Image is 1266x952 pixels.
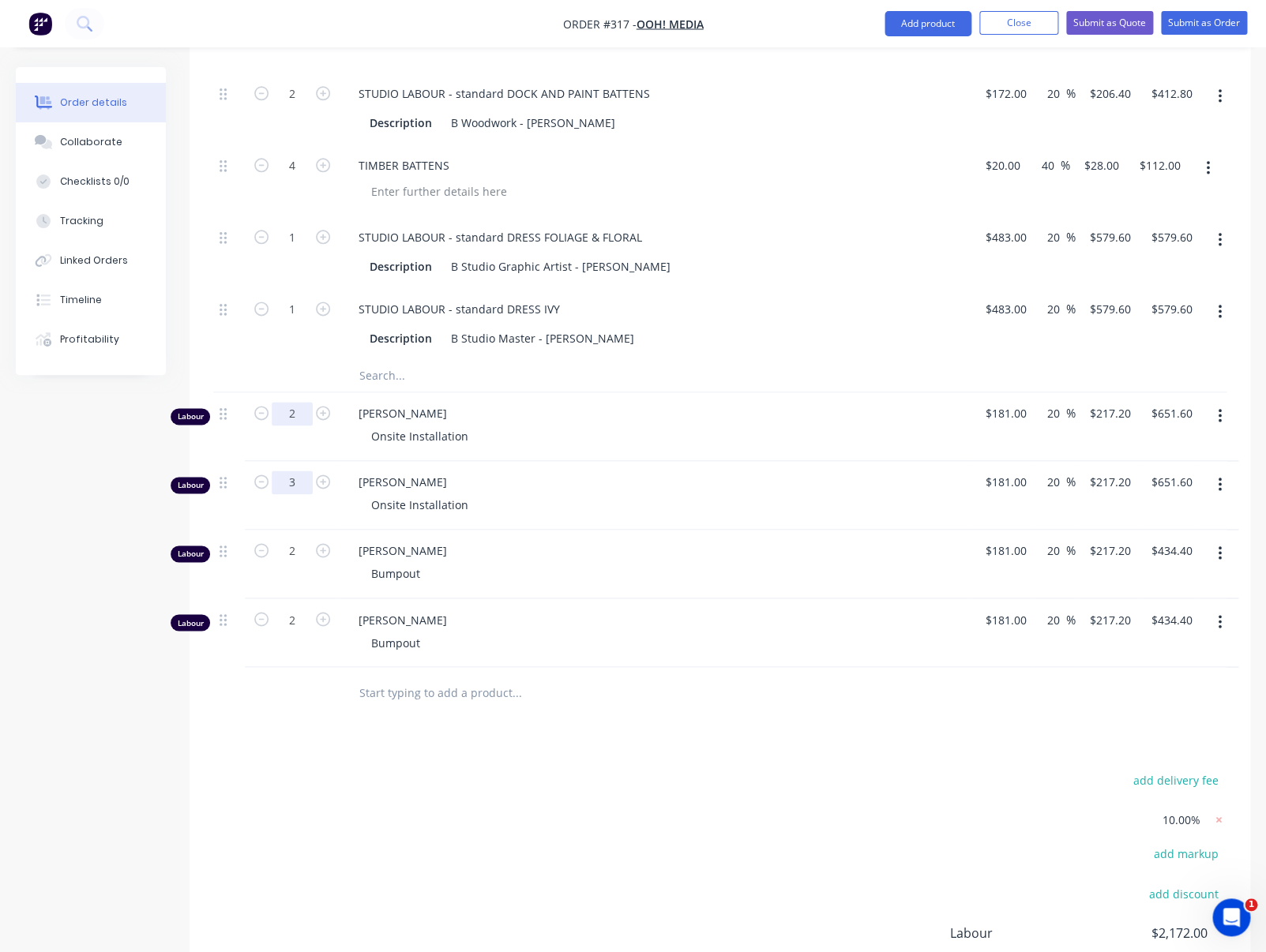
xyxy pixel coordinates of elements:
[25,333,291,380] div: Both archived Purchase Orders and Sales Orders can be viewed on their respective pages using thes...
[37,310,291,325] li: Click
[359,631,433,654] div: Bumpout
[563,17,637,32] span: Order #317 -
[16,162,166,201] button: Checklists 0/0
[346,82,663,105] div: STUDIO LABOUR - standard DOCK AND PAINT BATTENS
[37,291,291,306] li: Under field, select
[1161,11,1247,35] button: Submit as Order
[1145,841,1227,863] button: add markup
[247,6,277,36] button: Home
[359,493,481,516] div: Onsite Installation
[637,17,704,32] a: oOh! Media
[60,135,122,149] div: Collaborate
[25,232,133,245] b: For Sales Orders:
[25,132,291,163] div: Thanks for your question! To view archived orders:
[13,122,303,391] div: Factory says…
[445,111,622,134] div: B Woodwork - [PERSON_NAME]
[13,59,303,122] div: Connie says…
[359,562,433,585] div: Bumpout
[363,255,438,278] div: Description
[363,111,438,134] div: Description
[346,154,462,177] div: TIMBER BATTENS
[277,6,306,35] div: Close
[171,408,210,425] div: Labour
[71,194,126,207] b: Archived
[161,444,174,457] span: Scroll badge
[1245,898,1257,911] span: 1
[16,122,166,162] button: Collaborate
[359,360,674,392] input: Search...
[1066,300,1076,318] span: %
[37,193,291,223] li: Select from the Status dropdown menu
[13,437,303,485] div: Connie says…
[445,327,641,350] div: B Studio Master - [PERSON_NAME]
[72,207,85,219] a: Source reference 8316917:
[1140,883,1227,904] button: add discount
[184,362,197,375] a: Source reference 13392693:
[45,9,70,34] img: Profile image for Maricar
[359,542,965,559] span: [PERSON_NAME]
[1163,811,1200,827] span: 10.00%
[171,477,210,493] div: Labour
[13,390,303,437] div: Factory says…
[1066,404,1076,422] span: %
[445,255,677,278] div: B Studio Graphic Artist - [PERSON_NAME]
[979,11,1058,35] button: Close
[60,293,102,307] div: Timeline
[175,274,215,287] b: Status
[271,511,296,536] button: Send a message…
[359,425,481,448] div: Onsite Installation
[1091,923,1208,942] span: $2,172.00
[16,280,166,320] button: Timeline
[346,226,655,249] div: STUDIO LABOUR - standard DRESS FOLIAGE & FLORAL
[1066,542,1076,560] span: %
[171,614,210,631] div: Labour
[60,174,130,189] div: Checklists 0/0
[28,12,52,36] img: Factory
[10,6,40,36] button: go back
[1066,228,1076,246] span: %
[13,122,303,389] div: Thanks for your question! To view archived orders:For Purchase Orders:SelectArchivedfrom the Stat...
[50,517,62,530] button: Emoji picker
[25,399,122,415] div: Was that helpful?
[37,254,291,269] li: Click the
[346,298,573,320] div: STUDIO LABOUR - standard DRESS IVY
[63,311,99,324] b: Apply
[1066,610,1076,628] span: %
[16,83,166,122] button: Order details
[145,447,171,474] button: Scroll to bottom
[102,309,115,321] a: Source reference 13742167:
[1066,11,1153,35] button: Submit as Quote
[60,96,127,110] div: Order details
[152,437,303,472] div: Where is the filter icon
[1066,473,1076,491] span: %
[168,362,181,375] a: Source reference 8316859:
[13,484,302,511] textarea: Message…
[25,171,157,184] b: For Purchase Orders:
[70,292,81,305] b: is
[60,253,128,268] div: Linked Orders
[1125,769,1227,790] button: add delivery fee
[885,11,971,36] button: Add product
[171,545,210,562] div: Labour
[77,20,157,36] p: Active 30m ago
[359,474,965,490] span: [PERSON_NAME]
[1066,84,1076,103] span: %
[60,332,119,347] div: Profitability
[13,390,134,425] div: Was that helpful?
[950,923,1091,942] span: Labour
[1212,898,1250,936] iframe: Intercom live chat
[359,405,965,422] span: [PERSON_NAME]
[359,677,674,708] input: Start typing to add a product...
[100,516,113,529] button: Start recording
[24,516,37,529] button: Upload attachment
[69,69,291,99] div: Hello! Please advise where 'Archived' orders are
[16,320,166,359] button: Profitability
[60,214,103,228] div: Tracking
[363,327,438,350] div: Description
[70,274,111,287] b: Where
[77,8,124,20] h1: Maricar
[57,59,303,109] div: Hello! Please advise where 'Archived' orders are
[1061,156,1070,174] span: %
[75,516,88,529] button: Gif picker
